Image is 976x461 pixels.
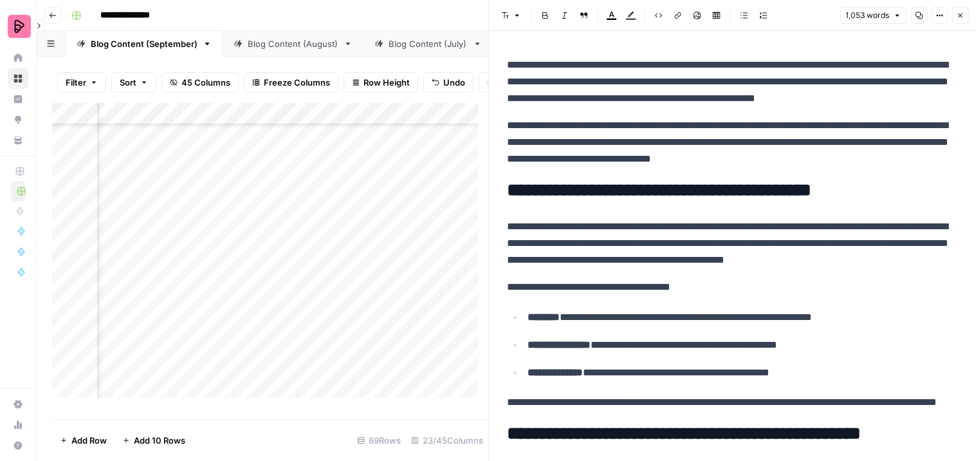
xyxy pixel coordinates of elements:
button: Filter [57,72,106,93]
a: Blog Content (July) [364,31,493,57]
a: Usage [8,415,28,435]
button: Help + Support [8,435,28,456]
a: Opportunities [8,109,28,130]
div: 23/45 Columns [406,430,488,451]
button: Add 10 Rows [115,430,193,451]
div: Blog Content (August) [248,37,338,50]
button: Freeze Columns [244,72,338,93]
span: 45 Columns [181,76,230,89]
a: Blog Content (September) [66,31,223,57]
span: Undo [443,76,465,89]
button: Add Row [52,430,115,451]
span: Sort [120,76,136,89]
span: Add Row [71,434,107,447]
a: Insights [8,89,28,109]
div: Blog Content (July) [389,37,468,50]
a: Home [8,48,28,68]
img: Preply Logo [8,15,31,38]
button: 45 Columns [161,72,239,93]
button: Sort [111,72,156,93]
button: Undo [423,72,474,93]
button: 1,053 words [840,7,907,24]
div: Blog Content (September) [91,37,198,50]
a: Blog Content (August) [223,31,364,57]
div: 69 Rows [352,430,406,451]
span: Add 10 Rows [134,434,185,447]
span: Row Height [364,76,410,89]
a: Settings [8,394,28,415]
span: Freeze Columns [264,76,330,89]
span: 1,053 words [845,10,889,21]
a: Browse [8,68,28,89]
button: Row Height [344,72,418,93]
a: Your Data [8,130,28,151]
span: Filter [66,76,86,89]
button: Workspace: Preply [8,10,28,42]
